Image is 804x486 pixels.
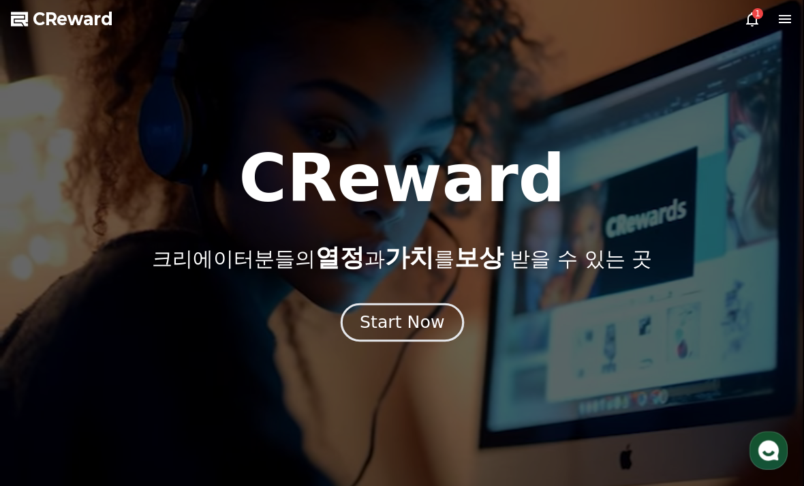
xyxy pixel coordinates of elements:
button: Start Now [340,303,463,341]
h1: CReward [238,146,565,211]
span: 가치 [385,243,434,271]
a: 설정 [176,373,262,407]
a: Start Now [343,318,461,331]
div: 1 [752,8,763,19]
span: 열정 [315,243,365,271]
span: 대화 [125,394,141,405]
a: 홈 [4,373,90,407]
a: CReward [11,8,113,30]
span: 홈 [43,393,51,404]
div: Start Now [360,311,444,334]
span: 설정 [211,393,227,404]
a: 대화 [90,373,176,407]
p: 크리에이터분들의 과 를 받을 수 있는 곳 [152,244,652,271]
span: 보상 [454,243,504,271]
span: CReward [33,8,113,30]
a: 1 [744,11,760,27]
